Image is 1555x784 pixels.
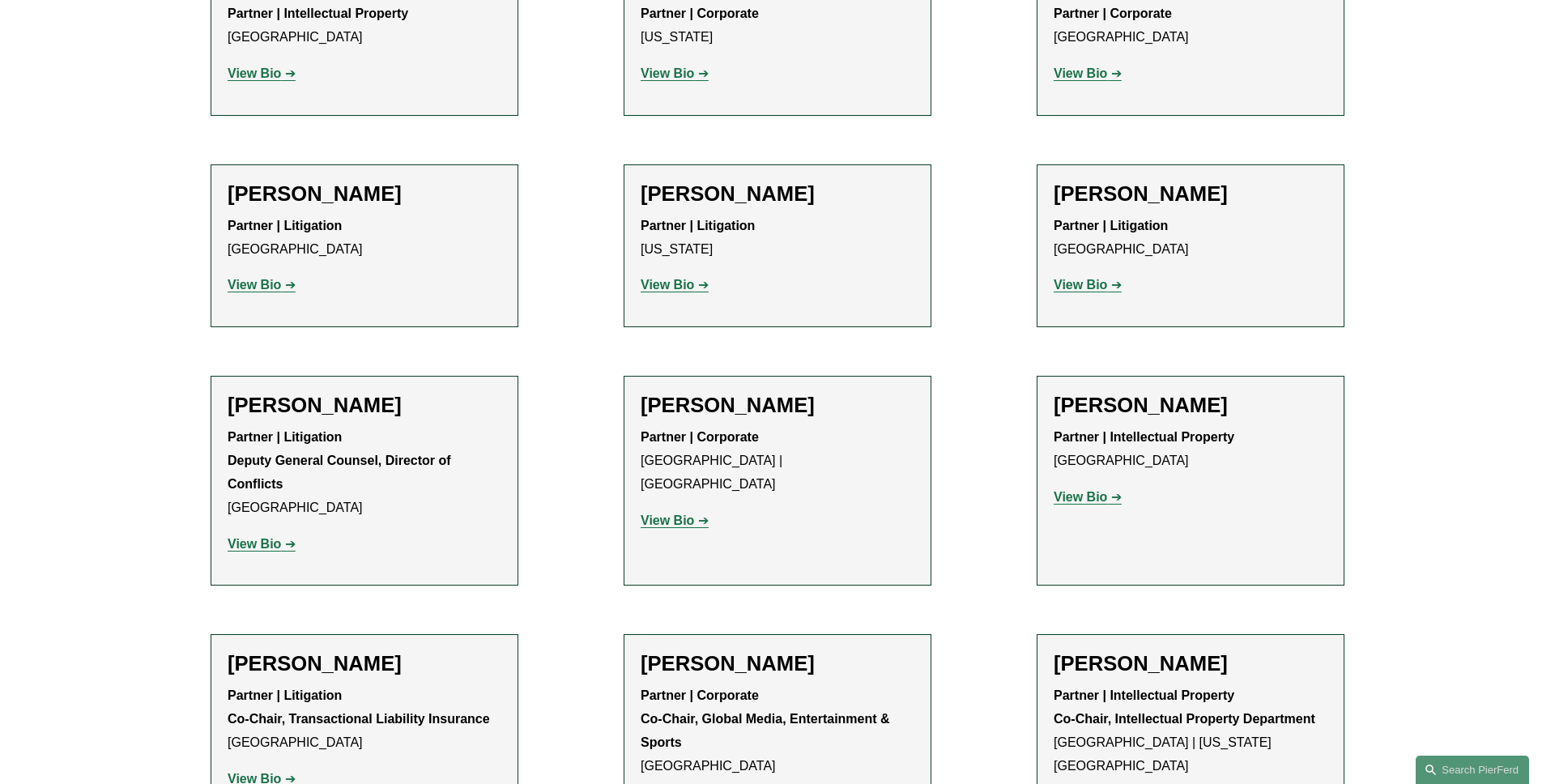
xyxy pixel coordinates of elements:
[228,215,501,262] p: [GEOGRAPHIC_DATA]
[228,278,296,292] a: View Bio
[1054,278,1107,292] strong: View Bio
[228,278,281,292] strong: View Bio
[228,426,501,519] p: [GEOGRAPHIC_DATA]
[228,537,281,551] strong: View Bio
[1054,393,1327,418] h2: [PERSON_NAME]
[228,430,454,491] strong: Partner | Litigation Deputy General Counsel, Director of Conflicts
[228,181,501,207] h2: [PERSON_NAME]
[641,393,914,418] h2: [PERSON_NAME]
[641,688,893,749] strong: Partner | Corporate Co-Chair, Global Media, Entertainment & Sports
[1054,219,1168,232] strong: Partner | Litigation
[641,2,914,49] p: [US_STATE]
[228,2,501,49] p: [GEOGRAPHIC_DATA]
[1054,215,1327,262] p: [GEOGRAPHIC_DATA]
[1054,688,1315,726] strong: Partner | Intellectual Property Co-Chair, Intellectual Property Department
[641,6,759,20] strong: Partner | Corporate
[1416,756,1529,784] a: Search this site
[228,66,281,80] strong: View Bio
[641,278,709,292] a: View Bio
[1054,66,1107,80] strong: View Bio
[641,430,759,444] strong: Partner | Corporate
[228,688,342,702] strong: Partner | Litigation
[641,426,914,496] p: [GEOGRAPHIC_DATA] | [GEOGRAPHIC_DATA]
[1054,181,1327,207] h2: [PERSON_NAME]
[641,513,694,527] strong: View Bio
[641,66,694,80] strong: View Bio
[641,66,709,80] a: View Bio
[1054,2,1327,49] p: [GEOGRAPHIC_DATA]
[1054,6,1172,20] strong: Partner | Corporate
[1054,490,1122,504] a: View Bio
[641,278,694,292] strong: View Bio
[641,684,914,778] p: [GEOGRAPHIC_DATA]
[1054,66,1122,80] a: View Bio
[641,219,755,232] strong: Partner | Litigation
[641,215,914,262] p: [US_STATE]
[1054,278,1122,292] a: View Bio
[641,181,914,207] h2: [PERSON_NAME]
[1054,426,1327,473] p: [GEOGRAPHIC_DATA]
[1054,684,1327,778] p: [GEOGRAPHIC_DATA] | [US_STATE][GEOGRAPHIC_DATA]
[228,712,490,726] strong: Co-Chair, Transactional Liability Insurance
[228,219,342,232] strong: Partner | Litigation
[228,651,501,676] h2: [PERSON_NAME]
[228,6,408,20] strong: Partner | Intellectual Property
[1054,430,1234,444] strong: Partner | Intellectual Property
[228,393,501,418] h2: [PERSON_NAME]
[641,651,914,676] h2: [PERSON_NAME]
[228,537,296,551] a: View Bio
[1054,490,1107,504] strong: View Bio
[1054,651,1327,676] h2: [PERSON_NAME]
[641,513,709,527] a: View Bio
[228,684,501,754] p: [GEOGRAPHIC_DATA]
[228,66,296,80] a: View Bio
